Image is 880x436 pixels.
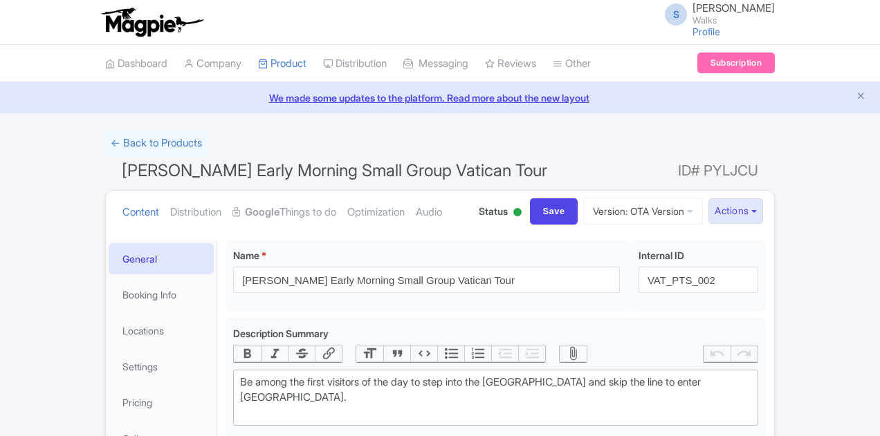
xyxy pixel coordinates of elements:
a: Pricing [109,387,214,418]
span: Status [479,204,508,218]
button: Undo [704,345,731,362]
button: Bullets [437,345,464,362]
span: Name [233,249,259,261]
small: Walks [693,16,775,25]
button: Close announcement [856,89,866,105]
span: ID# PYLJCU [678,157,758,184]
div: Be among the first visitors of the day to step into the [GEOGRAPHIC_DATA] and skip the line to en... [240,375,751,421]
button: Italic [261,345,288,362]
a: Settings [109,351,214,382]
a: Content [122,191,159,234]
a: GoogleThings to do [232,191,336,234]
button: Strikethrough [288,345,315,362]
span: Internal ID [639,249,684,261]
a: Distribution [170,191,221,234]
a: Locations [109,315,214,346]
button: Heading [356,345,383,362]
a: ← Back to Products [105,130,208,157]
a: We made some updates to the platform. Read more about the new layout [8,91,872,105]
a: Dashboard [105,45,167,83]
strong: Google [245,205,279,220]
div: Active [511,202,524,224]
button: Link [315,345,342,362]
button: Bold [234,345,261,362]
a: Subscription [697,53,775,73]
a: Optimization [347,191,405,234]
a: Company [184,45,241,83]
button: Decrease Level [491,345,518,362]
button: Redo [731,345,758,362]
span: [PERSON_NAME] Early Morning Small Group Vatican Tour [122,160,547,180]
span: Description Summary [233,328,329,339]
a: Messaging [403,45,468,83]
button: Increase Level [518,345,545,362]
a: Reviews [485,45,536,83]
a: Product [258,45,306,83]
input: Save [530,198,578,225]
a: General [109,243,214,274]
a: S [PERSON_NAME] Walks [657,3,775,25]
button: Actions [708,198,763,224]
button: Code [410,345,437,362]
img: logo-ab69f6fb50320c5b225c76a69d11143b.png [98,7,205,37]
span: S [665,3,687,26]
button: Numbers [464,345,491,362]
a: Version: OTA Version [583,198,703,225]
a: Other [553,45,591,83]
a: Booking Info [109,279,214,310]
span: [PERSON_NAME] [693,1,775,15]
button: Attach Files [560,345,587,362]
a: Profile [693,26,720,37]
a: Distribution [323,45,387,83]
a: Audio [416,191,442,234]
button: Quote [383,345,410,362]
